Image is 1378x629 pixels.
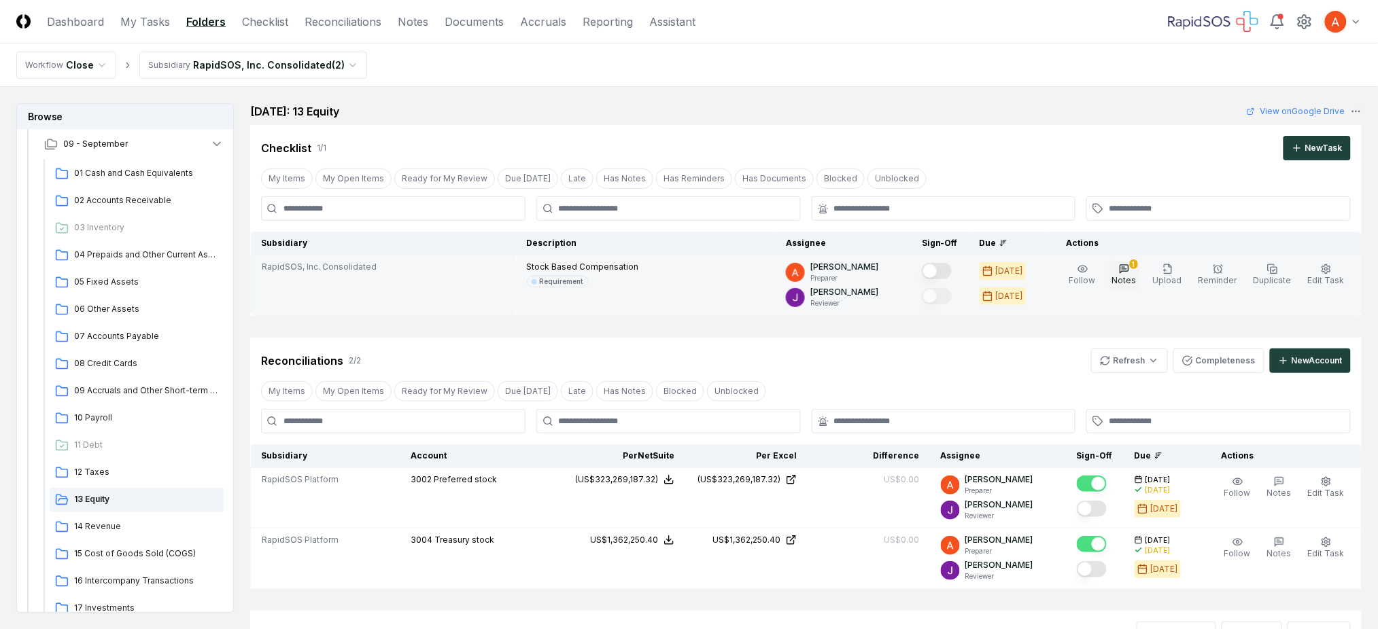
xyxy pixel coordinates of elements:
div: New Account [1292,355,1343,367]
p: Preparer [965,546,1033,556]
a: Reconciliations [305,14,381,30]
div: US$1,362,250.40 [590,534,658,546]
div: [DATE] [1146,485,1171,495]
img: ACg8ocKTC56tjQR6-o9bi8poVV4j_qMfO6M0RniyL9InnBgkmYdNig=s96-c [786,288,805,307]
button: Unblocked [867,168,927,189]
p: Reviewer [810,298,878,308]
button: Mark complete [1077,561,1107,577]
a: 14 Revenue [50,515,224,539]
span: 13 Equity [74,493,218,505]
button: Edit Task [1305,261,1347,289]
span: Preferred stock [434,474,497,484]
span: 02 Accounts Receivable [74,194,218,206]
a: Reporting [583,14,633,30]
button: 1Notes [1109,261,1139,289]
button: Refresh [1091,348,1168,373]
button: Ready for My Review [394,381,495,401]
button: My Items [261,168,313,189]
a: Checklist [242,14,288,30]
div: [DATE] [996,290,1023,302]
h3: Browse [17,104,233,129]
img: ACg8ocK3mdmu6YYpaRl40uhUUGu9oxSxFSb1vbjsnEih2JuwAH1PGA=s96-c [941,475,960,495]
span: Notes [1267,488,1292,498]
span: 15 Cost of Goods Sold (COGS) [74,547,218,560]
div: Account [411,450,552,462]
button: Has Reminders [656,168,732,189]
span: Reminder [1199,275,1237,285]
span: Notes [1112,275,1137,285]
p: [PERSON_NAME] [965,473,1033,486]
button: Blocked [816,168,865,189]
th: Assignee [930,444,1066,468]
div: US$1,362,250.40 [712,534,780,546]
a: 05 Fixed Assets [50,270,224,295]
button: Edit Task [1305,473,1347,502]
button: NewAccount [1270,348,1351,373]
button: Completeness [1173,348,1264,373]
span: Upload [1153,275,1182,285]
div: New Task [1305,142,1343,154]
span: 04 Prepaids and Other Current Assets [74,249,218,261]
a: 01 Cash and Cash Equivalents [50,162,224,186]
button: (US$323,269,187.32) [575,473,674,486]
a: 03 Inventory [50,216,224,240]
a: 06 Other Assets [50,298,224,322]
a: 09 Accruals and Other Short-term Liabilities [50,379,224,403]
a: Notes [398,14,428,30]
a: US$1,362,250.40 [696,534,797,546]
button: Mark complete [922,288,952,304]
a: My Tasks [120,14,170,30]
button: 09 - September [33,129,235,159]
a: 10 Payroll [50,406,224,431]
div: 1 / 1 [317,142,326,154]
a: Documents [445,14,504,30]
span: [DATE] [1146,475,1171,485]
span: 12 Taxes [74,466,218,478]
button: Ready for My Review [394,168,495,189]
th: Per Excel [685,444,808,468]
span: Duplicate [1254,275,1292,285]
button: Edit Task [1305,534,1347,562]
img: RapidSOS logo [1169,11,1258,33]
span: Edit Task [1308,488,1345,498]
button: Notes [1264,473,1294,502]
button: Upload [1150,261,1185,289]
span: Edit Task [1308,275,1345,285]
div: Checklist [261,140,311,156]
span: RapidSOS, Inc. Consolidated [262,261,377,273]
a: Assistant [649,14,695,30]
img: ACg8ocKTC56tjQR6-o9bi8poVV4j_qMfO6M0RniyL9InnBgkmYdNig=s96-c [941,501,960,520]
button: Notes [1264,534,1294,562]
div: [DATE] [1151,503,1178,515]
p: Preparer [965,486,1033,496]
div: Actions [1056,237,1351,249]
a: Folders [186,14,226,30]
div: Actions [1211,450,1351,462]
span: RapidSOS Platform [262,473,339,486]
button: Has Notes [596,381,653,401]
a: 02 Accounts Receivable [50,189,224,213]
button: Follow [1222,473,1254,502]
a: View onGoogle Drive [1247,105,1345,118]
a: 12 Taxes [50,461,224,485]
span: 08 Credit Cards [74,357,218,370]
span: Follow [1224,488,1251,498]
p: [PERSON_NAME] [810,261,878,273]
a: 13 Equity [50,488,224,512]
p: Preparer [810,273,878,283]
h2: [DATE]: 13 Equity [250,103,339,120]
span: 3004 [411,535,432,545]
button: Follow [1222,534,1254,562]
span: 09 - September [63,138,128,150]
span: 03 Inventory [74,221,218,234]
th: Difference [808,444,930,468]
div: [DATE] [996,265,1023,277]
p: [PERSON_NAME] [965,534,1033,546]
span: Edit Task [1308,548,1345,558]
span: 06 Other Assets [74,303,218,315]
div: Reconciliations [261,353,343,369]
th: Sign-Off [911,232,969,255]
div: (US$323,269,187.32) [697,473,780,486]
a: 16 Intercompany Transactions [50,569,224,594]
a: (US$323,269,187.32) [696,473,797,486]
